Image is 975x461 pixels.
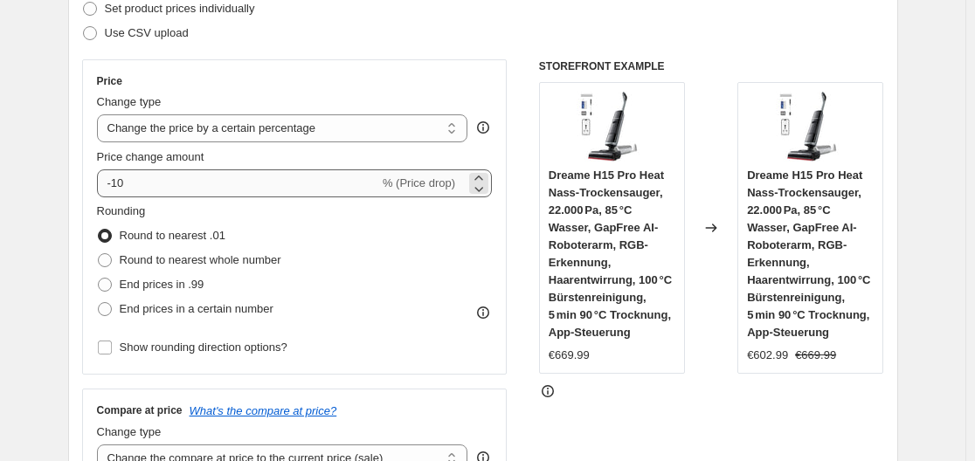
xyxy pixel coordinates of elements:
[383,176,455,189] span: % (Price drop)
[776,92,846,162] img: 61hZam4AqaL_80x.jpg
[549,347,590,364] div: €669.99
[120,341,287,354] span: Show rounding direction options?
[120,253,281,266] span: Round to nearest whole number
[795,347,836,364] strike: €669.99
[120,229,225,242] span: Round to nearest .01
[105,26,189,39] span: Use CSV upload
[97,204,146,217] span: Rounding
[120,278,204,291] span: End prices in .99
[97,95,162,108] span: Change type
[539,59,884,73] h6: STOREFRONT EXAMPLE
[190,404,337,417] button: What's the compare at price?
[474,119,492,136] div: help
[97,169,379,197] input: -15
[97,74,122,88] h3: Price
[97,150,204,163] span: Price change amount
[549,169,672,339] span: Dreame H15 Pro Heat Nass-Trockensauger, 22.000 Pa, 85 °C Wasser, GapFree AI-Roboterarm, RGB-Erken...
[97,425,162,438] span: Change type
[577,92,647,162] img: 61hZam4AqaL_80x.jpg
[747,347,788,364] div: €602.99
[105,2,255,15] span: Set product prices individually
[120,302,273,315] span: End prices in a certain number
[97,403,183,417] h3: Compare at price
[747,169,870,339] span: Dreame H15 Pro Heat Nass-Trockensauger, 22.000 Pa, 85 °C Wasser, GapFree AI-Roboterarm, RGB-Erken...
